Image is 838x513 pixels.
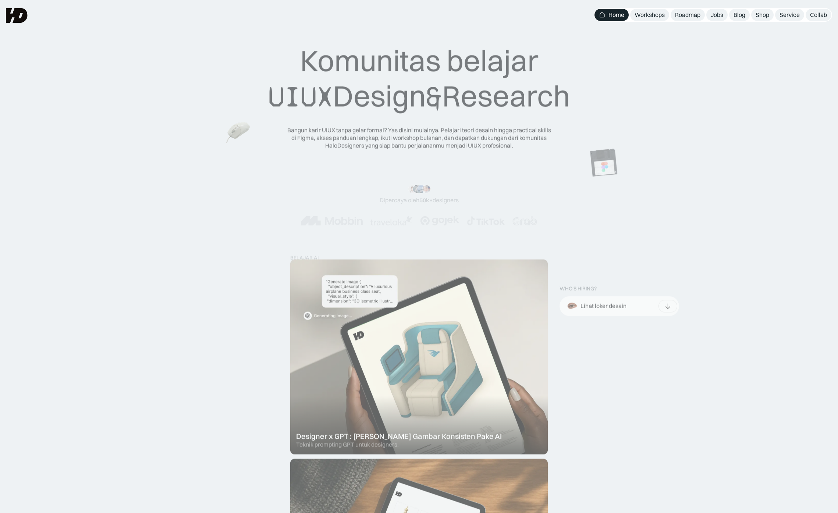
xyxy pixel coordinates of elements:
[635,11,665,19] div: Workshops
[756,11,769,19] div: Shop
[675,11,700,19] div: Roadmap
[806,9,831,21] a: Collab
[380,196,459,204] div: Dipercaya oleh designers
[290,255,319,261] div: belajar ai
[630,9,669,21] a: Workshops
[711,11,723,19] div: Jobs
[780,11,800,19] div: Service
[268,43,570,114] div: Komunitas belajar Design Research
[775,9,804,21] a: Service
[608,11,624,19] div: Home
[734,11,745,19] div: Blog
[671,9,705,21] a: Roadmap
[426,79,442,114] span: &
[810,11,827,19] div: Collab
[706,9,728,21] a: Jobs
[594,9,629,21] a: Home
[290,259,548,454] a: Designer x GPT : [PERSON_NAME] Gambar Konsisten Pake AITeknik prompting GPT untuk designers.
[287,126,551,149] div: Bangun karir UIUX tanpa gelar formal? Yas disini mulainya. Pelajari teori desain hingga practical...
[268,79,333,114] span: UIUX
[419,196,433,204] span: 50k+
[560,286,597,292] div: WHO’S HIRING?
[580,302,626,310] div: Lihat loker desain
[729,9,750,21] a: Blog
[751,9,774,21] a: Shop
